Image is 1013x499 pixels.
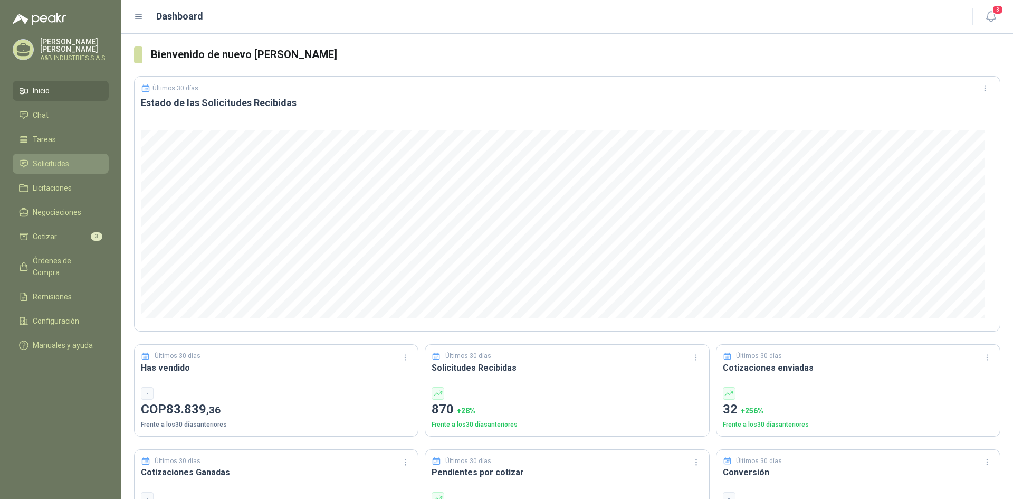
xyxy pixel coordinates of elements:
h3: Solicitudes Recibidas [432,361,702,374]
span: Cotizar [33,231,57,242]
h3: Estado de las Solicitudes Recibidas [141,97,993,109]
h3: Bienvenido de nuevo [PERSON_NAME] [151,46,1000,63]
span: Inicio [33,85,50,97]
h3: Cotizaciones enviadas [723,361,993,374]
span: + 28 % [457,407,475,415]
span: Licitaciones [33,182,72,194]
span: Chat [33,109,49,121]
p: 870 [432,400,702,420]
p: Últimos 30 días [152,84,198,92]
span: 3 [992,5,1004,15]
span: ,36 [206,404,221,416]
a: Órdenes de Compra [13,251,109,283]
img: Logo peakr [13,13,66,25]
span: Manuales y ayuda [33,340,93,351]
a: Cotizar3 [13,227,109,247]
a: Solicitudes [13,154,109,174]
h3: Conversión [723,466,993,479]
p: Últimos 30 días [155,351,200,361]
a: Chat [13,105,109,125]
button: 3 [981,7,1000,26]
span: Tareas [33,134,56,145]
p: Frente a los 30 días anteriores [141,420,412,430]
p: 32 [723,400,993,420]
h3: Cotizaciones Ganadas [141,466,412,479]
span: Órdenes de Compra [33,255,99,278]
p: A&B INDUSTRIES S.A.S [40,55,109,61]
a: Inicio [13,81,109,101]
a: Tareas [13,129,109,149]
span: 83.839 [166,402,221,417]
p: Frente a los 30 días anteriores [432,420,702,430]
p: Últimos 30 días [736,456,782,466]
span: Remisiones [33,291,72,303]
h1: Dashboard [156,9,203,24]
div: - [141,387,154,400]
a: Negociaciones [13,202,109,222]
p: COP [141,400,412,420]
p: Últimos 30 días [445,456,491,466]
a: Licitaciones [13,178,109,198]
a: Manuales y ayuda [13,335,109,355]
span: + 256 % [741,407,763,415]
p: Últimos 30 días [155,456,200,466]
span: Negociaciones [33,206,81,218]
a: Remisiones [13,287,109,307]
p: Frente a los 30 días anteriores [723,420,993,430]
a: Configuración [13,311,109,331]
span: Configuración [33,315,79,327]
h3: Has vendido [141,361,412,374]
p: Últimos 30 días [445,351,491,361]
p: [PERSON_NAME] [PERSON_NAME] [40,38,109,53]
h3: Pendientes por cotizar [432,466,702,479]
span: Solicitudes [33,158,69,170]
span: 3 [91,232,102,241]
p: Últimos 30 días [736,351,782,361]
